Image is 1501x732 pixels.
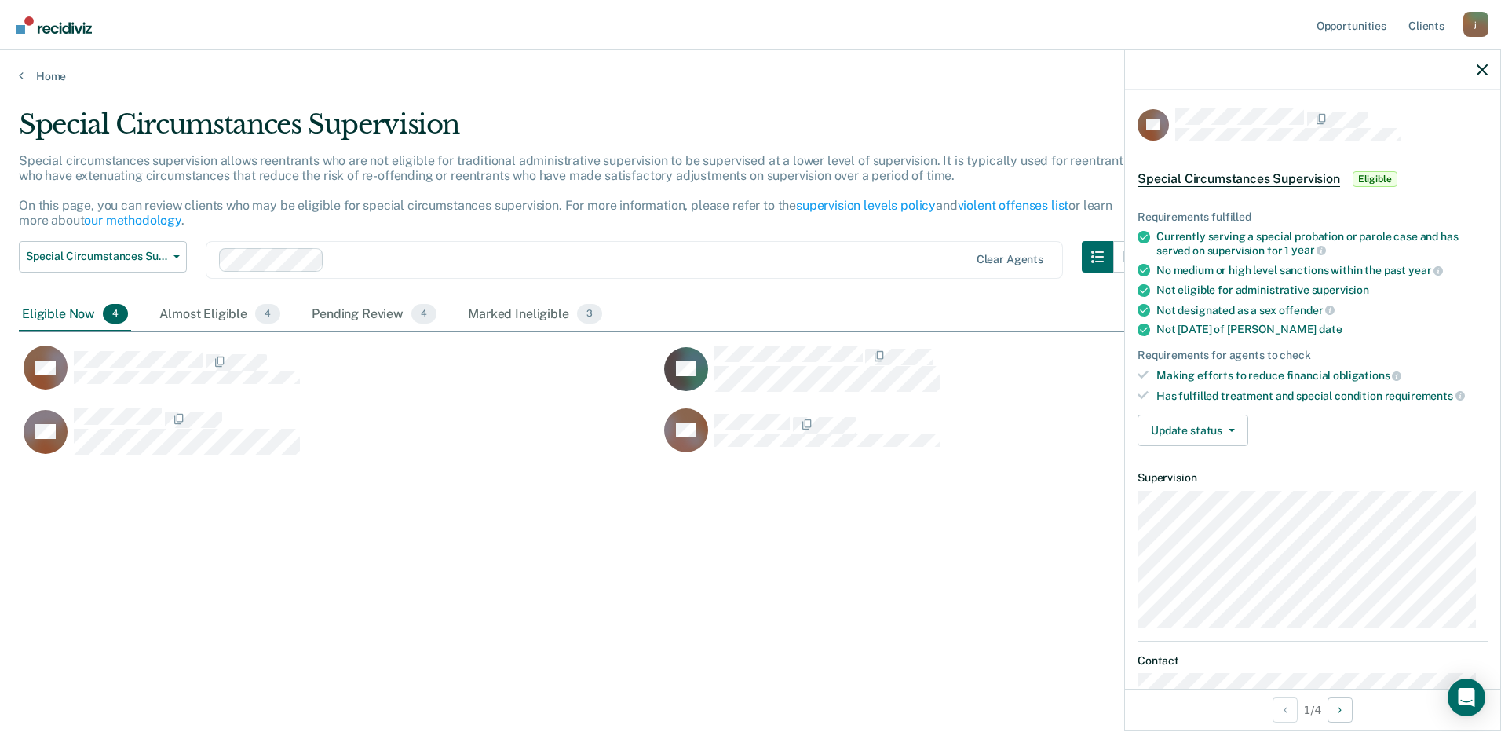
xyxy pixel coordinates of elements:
[1463,12,1488,37] button: Profile dropdown button
[1125,689,1500,730] div: 1 / 4
[1138,171,1340,187] span: Special Circumstances Supervision
[156,298,283,332] div: Almost Eligible
[659,408,1300,470] div: CaseloadOpportunityCell-9815R
[1138,210,1488,224] div: Requirements fulfilled
[1312,284,1369,296] span: supervision
[411,304,436,324] span: 4
[1291,243,1326,256] span: year
[1448,679,1485,716] div: Open Intercom Messenger
[1156,368,1488,382] div: Making efforts to reduce financial
[958,198,1069,213] a: violent offenses list
[1333,369,1401,382] span: obligations
[977,253,1043,266] div: Clear agents
[309,298,440,332] div: Pending Review
[1138,654,1488,668] dt: Contact
[255,304,280,324] span: 4
[1138,349,1488,362] div: Requirements for agents to check
[1273,697,1298,723] button: Previous Opportunity
[1156,389,1488,403] div: Has fulfilled treatment and special condition
[19,298,131,332] div: Eligible Now
[796,198,936,213] a: supervision levels policy
[465,298,605,332] div: Marked Ineligible
[19,69,1482,83] a: Home
[1156,303,1488,317] div: Not designated as a sex
[1353,171,1397,187] span: Eligible
[19,345,659,408] div: CaseloadOpportunityCell-585IB
[659,345,1300,408] div: CaseloadOpportunityCell-965HU
[19,153,1130,229] p: Special circumstances supervision allows reentrants who are not eligible for traditional administ...
[1319,323,1342,335] span: date
[19,108,1145,153] div: Special Circumstances Supervision
[1328,697,1353,723] button: Next Opportunity
[26,250,167,263] span: Special Circumstances Supervision
[1156,284,1488,297] div: Not eligible for administrative
[1156,230,1488,257] div: Currently serving a special probation or parole case and has served on supervision for 1
[84,213,181,228] a: our methodology
[1408,264,1443,276] span: year
[1463,12,1488,37] div: j
[1138,471,1488,485] dt: Supervision
[1385,390,1465,402] span: requirements
[577,304,602,324] span: 3
[1138,415,1248,446] button: Update status
[16,16,92,34] img: Recidiviz
[1156,323,1488,336] div: Not [DATE] of [PERSON_NAME]
[1279,304,1335,317] span: offender
[103,304,128,324] span: 4
[1125,154,1500,204] div: Special Circumstances SupervisionEligible
[19,408,659,470] div: CaseloadOpportunityCell-441IF
[1156,263,1488,277] div: No medium or high level sanctions within the past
